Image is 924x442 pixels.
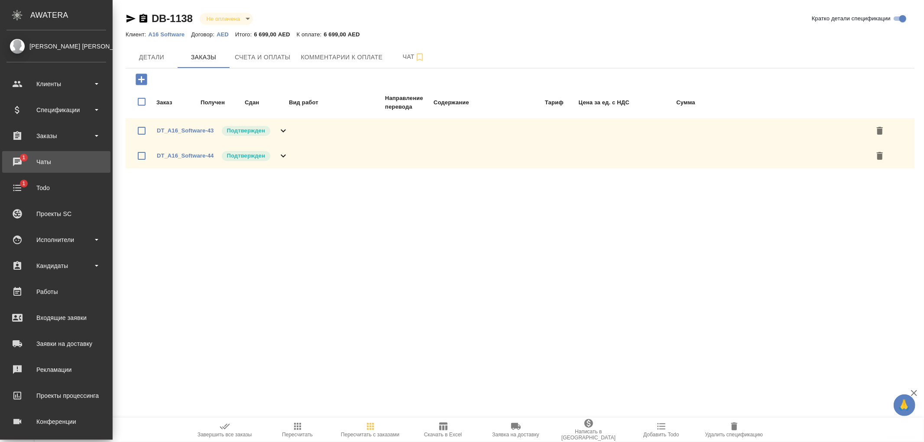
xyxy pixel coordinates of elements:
[30,6,113,24] div: AWATERA
[188,418,261,442] button: Завершить все заказы
[565,94,630,112] td: Цена за ед. с НДС
[503,94,564,112] td: Тариф
[130,71,153,88] button: Добавить заказ
[17,153,30,162] span: 1
[6,129,106,142] div: Заказы
[6,103,106,116] div: Спецификации
[643,432,679,438] span: Добавить Todo
[227,126,265,135] p: Подтвержден
[282,432,313,438] span: Пересчитать
[217,30,235,38] a: AED
[492,432,539,438] span: Заявка на доставку
[297,31,324,38] p: К оплате:
[198,432,252,438] span: Завершить все заказы
[2,203,110,225] a: Проекты SC
[480,418,552,442] button: Заявка на доставку
[6,233,106,246] div: Исполнители
[301,52,383,63] span: Комментарии к оплате
[157,127,214,134] a: DT_A16_Software-43
[138,13,149,24] button: Скопировать ссылку
[6,363,106,376] div: Рекламации
[6,259,106,272] div: Кандидаты
[2,281,110,303] a: Работы
[126,13,136,24] button: Скопировать ссылку для ЯМессенджера
[6,77,106,90] div: Клиенты
[2,385,110,407] a: Проекты процессинга
[148,30,191,38] a: A16 Software
[200,13,253,25] div: Не оплачена
[558,429,620,441] span: Написать в [GEOGRAPHIC_DATA]
[393,52,434,62] span: Чат
[156,94,199,112] td: Заказ
[324,31,366,38] p: 6 699,00 AED
[552,418,625,442] button: Написать в [GEOGRAPHIC_DATA]
[415,52,425,62] svg: Подписаться
[6,337,106,350] div: Заявки на доставку
[6,207,106,220] div: Проекты SC
[126,118,914,143] div: DT_A16_Software-43Подтвержден
[235,52,291,63] span: Счета и оплаты
[6,311,106,324] div: Входящие заявки
[625,418,698,442] button: Добавить Todo
[424,432,462,438] span: Скачать в Excel
[2,359,110,381] a: Рекламации
[894,394,915,416] button: 🙏
[131,52,172,63] span: Детали
[200,94,243,112] td: Получен
[6,415,106,428] div: Конференции
[254,31,296,38] p: 6 699,00 AED
[217,31,235,38] p: AED
[289,94,384,112] td: Вид работ
[698,418,771,442] button: Удалить спецификацию
[2,411,110,432] a: Конференции
[407,418,480,442] button: Скачать в Excel
[6,181,106,194] div: Todo
[157,152,214,159] a: DT_A16_Software-44
[204,15,243,23] button: Не оплачена
[812,14,891,23] span: Кратко детали спецификации
[183,52,224,63] span: Заказы
[6,389,106,402] div: Проекты процессинга
[261,418,334,442] button: Пересчитать
[2,307,110,329] a: Входящие заявки
[631,94,696,112] td: Сумма
[334,418,407,442] button: Пересчитать с заказами
[148,31,191,38] p: A16 Software
[433,94,503,112] td: Содержание
[2,177,110,199] a: 1Todo
[17,179,30,188] span: 1
[152,13,193,24] a: DB-1138
[244,94,288,112] td: Сдан
[2,151,110,173] a: 1Чаты
[6,155,106,168] div: Чаты
[897,396,912,414] span: 🙏
[227,152,265,160] p: Подтвержден
[235,31,254,38] p: Итого:
[6,285,106,298] div: Работы
[2,333,110,355] a: Заявки на доставку
[126,31,148,38] p: Клиент:
[6,42,106,51] div: [PERSON_NAME] [PERSON_NAME]
[126,143,914,168] div: DT_A16_Software-44Подтвержден
[385,94,432,112] td: Направление перевода
[341,432,399,438] span: Пересчитать с заказами
[705,432,763,438] span: Удалить спецификацию
[191,31,217,38] p: Договор:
